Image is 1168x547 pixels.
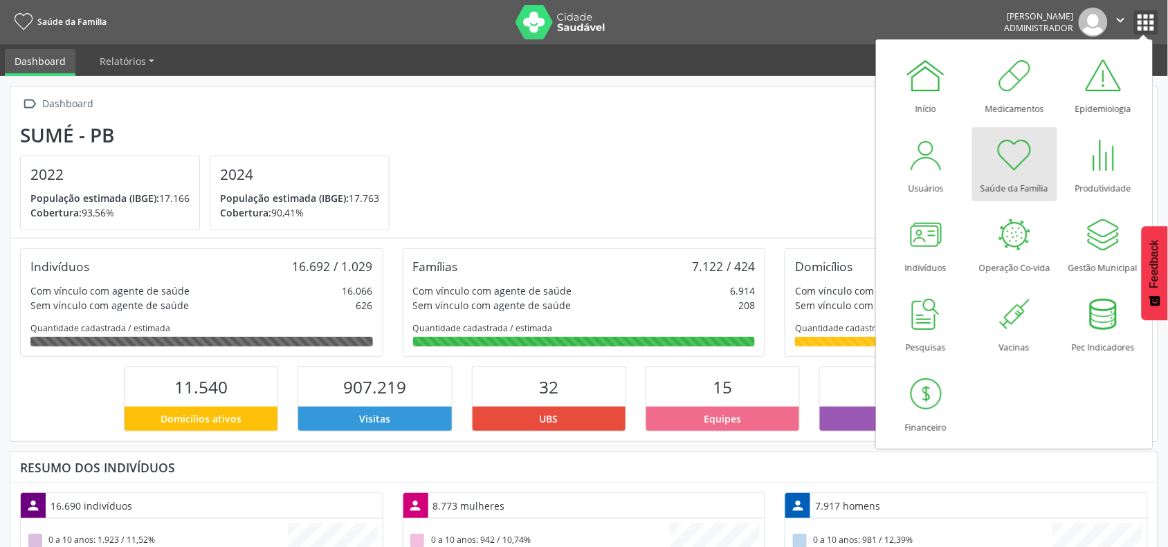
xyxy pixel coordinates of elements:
[174,376,228,398] span: 11.540
[46,494,137,518] div: 16.690 indivíduos
[810,494,885,518] div: 7.917 homens
[10,10,107,33] a: Saúde da Família
[30,192,159,205] span: População estimada (IBGE):
[713,376,733,398] span: 15
[1005,10,1074,22] div: [PERSON_NAME]
[30,206,82,219] span: Cobertura:
[293,259,373,274] div: 16.692 / 1.029
[884,207,969,281] a: Indivíduos
[1134,10,1158,35] button: apps
[161,411,241,426] span: Domicílios ativos
[30,166,190,183] h4: 2022
[790,498,805,513] i: person
[413,322,756,334] div: Quantidade cadastrada / estimada
[26,498,41,513] i: person
[795,259,852,274] div: Domicílios
[220,205,379,220] p: 90,41%
[692,259,755,274] div: 7.122 / 424
[972,207,1057,281] a: Operação Co-vida
[90,49,164,73] a: Relatórios
[20,460,1148,475] div: Resumo dos indivíduos
[704,411,742,426] span: Equipes
[540,411,558,426] span: UBS
[37,16,107,28] span: Saúde da Família
[428,494,510,518] div: 8.773 mulheres
[1061,207,1146,281] a: Gestão Municipal
[413,259,458,274] div: Famílias
[5,49,75,76] a: Dashboard
[1005,22,1074,34] span: Administrador
[356,298,373,313] div: 626
[20,124,399,147] div: Sumé - PB
[795,298,953,313] div: Sem vínculo com agente de saúde
[343,284,373,298] div: 16.066
[30,191,190,205] p: 17.166
[413,284,572,298] div: Com vínculo com agente de saúde
[972,127,1057,201] a: Saúde da Família
[1113,12,1129,28] i: 
[220,191,379,205] p: 17.763
[738,298,755,313] div: 208
[884,48,969,122] a: Início
[1142,226,1168,320] button: Feedback - Mostrar pesquisa
[1108,8,1134,37] button: 
[1061,286,1146,360] a: Pec Indicadores
[972,286,1057,360] a: Vacinas
[100,55,146,68] span: Relatórios
[220,192,349,205] span: População estimada (IBGE):
[20,94,40,114] i: 
[884,367,969,441] a: Financeiro
[884,286,969,360] a: Pesquisas
[795,284,954,298] div: Com vínculo com agente de saúde
[343,376,406,398] span: 907.219
[30,322,373,334] div: Quantidade cadastrada / estimada
[40,94,96,114] div: Dashboard
[413,298,572,313] div: Sem vínculo com agente de saúde
[1061,127,1146,201] a: Produtividade
[1149,240,1161,288] span: Feedback
[1079,8,1108,37] img: img
[30,284,190,298] div: Com vínculo com agente de saúde
[730,284,755,298] div: 6.914
[30,259,89,274] div: Indivíduos
[220,206,271,219] span: Cobertura:
[539,376,558,398] span: 32
[1061,48,1146,122] a: Epidemiologia
[30,298,189,313] div: Sem vínculo com agente de saúde
[972,48,1057,122] a: Medicamentos
[220,166,379,183] h4: 2024
[408,498,423,513] i: person
[30,205,190,220] p: 93,56%
[795,322,1138,334] div: Quantidade cadastrada / estimada
[20,94,96,114] a:  Dashboard
[884,127,969,201] a: Usuários
[359,411,390,426] span: Visitas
